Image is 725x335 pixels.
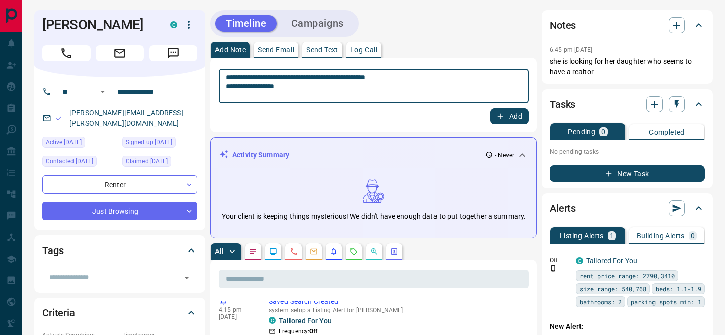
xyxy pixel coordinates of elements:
[96,45,144,61] span: Email
[281,15,354,32] button: Campaigns
[330,247,338,256] svg: Listing Alerts
[550,56,705,77] p: she is looking for her daughter who seems to have a realtor
[97,86,109,98] button: Open
[269,296,525,307] p: Saved Search Created
[560,232,604,239] p: Listing Alerts
[568,128,595,135] p: Pending
[550,196,705,220] div: Alerts
[42,305,75,321] h2: Criteria
[637,232,685,239] p: Building Alerts
[269,317,276,324] div: condos.ca
[550,165,705,182] button: New Task
[579,284,646,294] span: size range: 540,768
[222,211,526,222] p: Your client is keeping things mysterious! We didn't have enough data to put together a summary.
[550,256,570,265] p: Off
[180,271,194,285] button: Open
[219,306,254,313] p: 4:15 pm
[42,17,155,33] h1: [PERSON_NAME]
[215,248,223,255] p: All
[631,297,701,307] span: parking spots min: 1
[46,156,93,166] span: Contacted [DATE]
[350,247,358,256] svg: Requests
[550,265,557,272] svg: Push Notification Only
[550,96,575,112] h2: Tasks
[550,46,593,53] p: 6:45 pm [DATE]
[219,313,254,320] p: [DATE]
[149,45,197,61] span: Message
[490,108,529,124] button: Add
[69,109,183,127] a: [PERSON_NAME][EMAIL_ADDRESS][PERSON_NAME][DOMAIN_NAME]
[656,284,701,294] span: beds: 1.1-1.9
[269,307,525,314] p: system setup a Listing Alert for [PERSON_NAME]
[42,242,63,259] h2: Tags
[550,17,576,33] h2: Notes
[601,128,605,135] p: 0
[550,144,705,159] p: No pending tasks
[219,146,528,164] div: Activity Summary- Never
[550,92,705,116] div: Tasks
[122,156,197,170] div: Tue Apr 23 2024
[42,301,197,325] div: Criteria
[258,46,294,53] p: Send Email
[350,46,377,53] p: Log Call
[310,247,318,256] svg: Emails
[610,232,614,239] p: 1
[370,247,378,256] svg: Opportunities
[269,247,277,256] svg: Lead Browsing Activity
[55,115,62,122] svg: Email Valid
[232,150,289,160] p: Activity Summary
[122,137,197,151] div: Tue Apr 23 2024
[249,247,257,256] svg: Notes
[309,328,317,335] strong: Off
[42,202,197,220] div: Just Browsing
[215,46,246,53] p: Add Note
[42,137,117,151] div: Tue Apr 23 2024
[46,137,82,147] span: Active [DATE]
[691,232,695,239] p: 0
[390,247,398,256] svg: Agent Actions
[550,13,705,37] div: Notes
[170,21,177,28] div: condos.ca
[306,46,338,53] p: Send Text
[42,45,91,61] span: Call
[550,321,705,332] p: New Alert:
[126,156,168,166] span: Claimed [DATE]
[126,137,172,147] span: Signed up [DATE]
[649,129,685,136] p: Completed
[495,151,514,160] p: - Never
[42,238,197,263] div: Tags
[579,297,622,307] span: bathrooms: 2
[289,247,298,256] svg: Calls
[586,257,637,265] a: Tailored For You
[215,15,277,32] button: Timeline
[42,156,117,170] div: Tue Apr 23 2024
[550,200,576,216] h2: Alerts
[279,317,332,325] a: Tailored For You
[579,271,675,281] span: rent price range: 2790,3410
[42,175,197,194] div: Renter
[576,257,583,264] div: condos.ca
